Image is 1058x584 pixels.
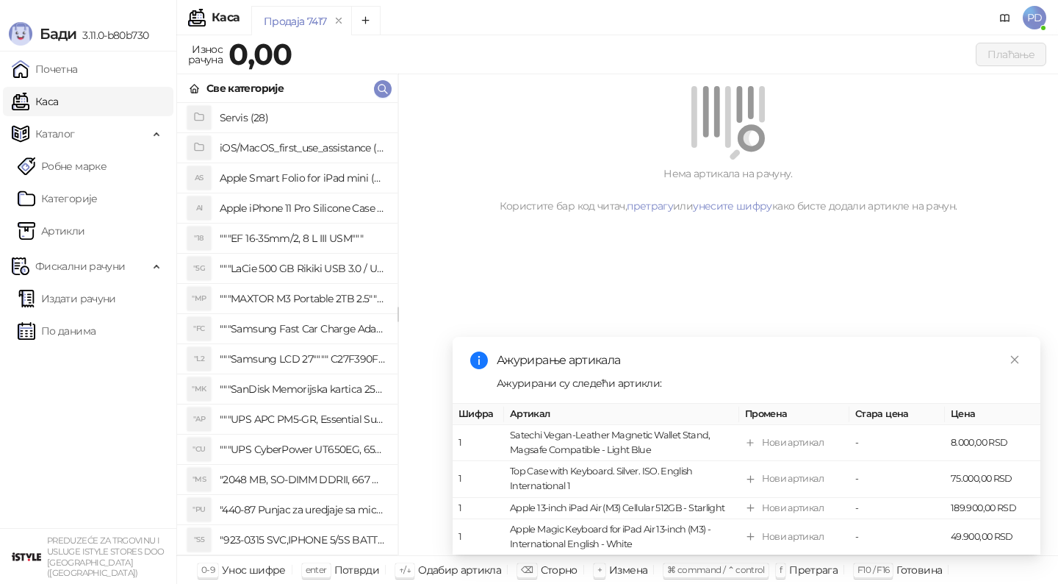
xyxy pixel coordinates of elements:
[762,501,824,516] div: Нови артикал
[504,461,739,497] td: Top Case with Keyboard. Silver. ISO. English International 1
[187,407,211,431] div: "AP
[220,287,386,310] h4: """MAXTOR M3 Portable 2TB 2.5"""" crni eksterni hard disk HX-M201TCB/GM"""
[453,498,504,519] td: 1
[453,425,504,461] td: 1
[504,519,739,555] td: Apple Magic Keyboard for iPad Air 13-inch (M3) - International English - White
[187,287,211,310] div: "MP
[993,6,1017,29] a: Документација
[497,375,1023,391] div: Ажурирани су следећи артикли:
[306,564,327,575] span: enter
[1023,6,1046,29] span: PD
[220,196,386,220] h4: Apple iPhone 11 Pro Silicone Case - Black
[497,352,1023,369] div: Ажурирање артикала
[187,347,211,371] div: "L2
[504,404,739,425] th: Артикал
[849,461,945,497] td: -
[399,564,411,575] span: ↑/↓
[177,103,397,555] div: grid
[416,165,1040,214] div: Нема артикала на рачуну. Користите бар код читач, или како бисте додали артикле на рачун.
[849,404,945,425] th: Стара цена
[206,80,284,96] div: Све категорије
[739,404,849,425] th: Промена
[609,560,647,580] div: Измена
[187,438,211,461] div: "CU
[18,184,98,213] a: Категорије
[849,498,945,519] td: -
[220,407,386,431] h4: """UPS APC PM5-GR, Essential Surge Arrest,5 utic_nica"""
[220,498,386,521] h4: "440-87 Punjac za uredjaje sa micro USB portom 4/1, Stand."
[220,528,386,552] h4: "923-0315 SVC,IPHONE 5/5S BATTERY REMOVAL TRAY Držač za iPhone sa kojim se otvara display
[47,535,165,578] small: PREDUZEĆE ZA TRGOVINU I USLUGE ISTYLE STORES DOO [GEOGRAPHIC_DATA] ([GEOGRAPHIC_DATA])
[780,564,782,575] span: f
[228,36,292,72] strong: 0,00
[504,498,739,519] td: Apple 13-inch iPad Air (M3) Cellular 512GB - Starlight
[857,564,889,575] span: F10 / F16
[453,461,504,497] td: 1
[220,317,386,341] h4: """Samsung Fast Car Charge Adapter, brzi auto punja_, boja crna"""
[470,352,488,369] span: info-circle
[220,438,386,461] h4: """UPS CyberPower UT650EG, 650VA/360W , line-int., s_uko, desktop"""
[187,528,211,552] div: "S5
[201,564,215,575] span: 0-9
[597,564,602,575] span: +
[76,29,148,42] span: 3.11.0-b80b730
[945,498,1040,519] td: 189.900,00 RSD
[18,152,107,181] a: Робне марке
[264,13,326,29] div: Продаја 7417
[187,377,211,401] div: "MK
[762,472,824,487] div: Нови артикал
[18,316,96,346] a: По данима
[945,461,1040,497] td: 75.000,00 RSD
[453,519,504,555] td: 1
[220,166,386,190] h4: Apple Smart Folio for iPad mini (A17 Pro) - Sage
[521,564,533,575] span: ⌫
[351,6,381,35] button: Add tab
[762,530,824,544] div: Нови артикал
[329,15,348,27] button: remove
[187,317,211,341] div: "FC
[789,560,838,580] div: Претрага
[504,425,739,461] td: Satechi Vegan-Leather Magnetic Wallet Stand, Magsafe Compatible - Light Blue
[222,560,286,580] div: Унос шифре
[762,435,824,450] div: Нови артикал
[627,199,673,213] a: претрагу
[35,119,75,149] span: Каталог
[220,106,386,129] h4: Servis (28)
[453,404,504,425] th: Шифра
[220,468,386,491] h4: "2048 MB, SO-DIMM DDRII, 667 MHz, Napajanje 1,8 0,1 V, Latencija CL5"
[220,257,386,280] h4: """LaCie 500 GB Rikiki USB 3.0 / Ultra Compact & Resistant aluminum / USB 3.0 / 2.5"""""""
[945,404,1040,425] th: Цена
[187,166,211,190] div: AS
[945,519,1040,555] td: 49.900,00 RSD
[212,12,240,24] div: Каса
[667,564,765,575] span: ⌘ command / ⌃ control
[185,40,226,69] div: Износ рачуна
[1007,352,1023,368] a: Close
[896,560,942,580] div: Готовина
[945,425,1040,461] td: 8.000,00 RSD
[187,196,211,220] div: AI
[18,216,85,246] a: ArtikliАртикли
[18,284,116,313] a: Издати рачуни
[40,25,76,43] span: Бади
[187,498,211,521] div: "PU
[220,227,386,250] h4: """EF 16-35mm/2, 8 L III USM"""
[220,136,386,160] h4: iOS/MacOS_first_use_assistance (4)
[35,252,125,281] span: Фискални рачуни
[12,87,58,116] a: Каса
[220,347,386,371] h4: """Samsung LCD 27"""" C27F390FHUXEN"""
[334,560,380,580] div: Потврди
[12,54,78,84] a: Почетна
[976,43,1046,66] button: Плаћање
[187,257,211,280] div: "5G
[693,199,772,213] a: унесите шифру
[1010,355,1020,365] span: close
[187,468,211,491] div: "MS
[9,22,32,46] img: Logo
[187,227,211,250] div: "18
[220,377,386,401] h4: """SanDisk Memorijska kartica 256GB microSDXC sa SD adapterom SDSQXA1-256G-GN6MA - Extreme PLUS, ...
[849,425,945,461] td: -
[12,542,41,571] img: 64x64-companyLogo-77b92cf4-9946-4f36-9751-bf7bb5fd2c7d.png
[541,560,577,580] div: Сторно
[849,519,945,555] td: -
